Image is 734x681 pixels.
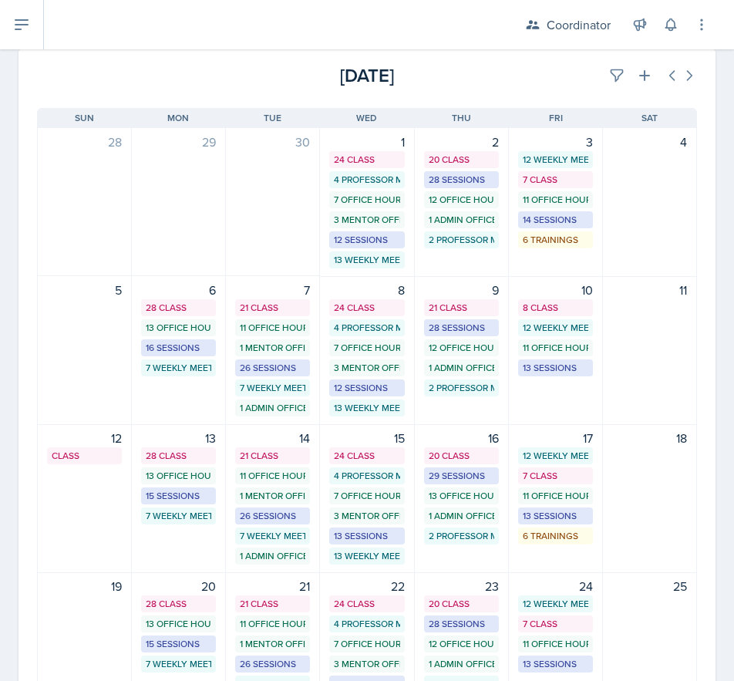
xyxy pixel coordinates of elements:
div: 11 Office Hours [523,489,588,503]
div: 7 Class [523,617,588,631]
div: 26 Sessions [240,509,305,523]
div: 12 Office Hours [429,637,494,651]
div: 14 Sessions [523,213,588,227]
div: 12 Sessions [334,381,399,395]
div: 22 [329,577,404,595]
div: 15 [329,429,404,447]
div: Class [52,449,117,463]
span: Sat [641,111,658,125]
div: 28 Sessions [429,617,494,631]
div: 28 Class [146,301,211,315]
div: 4 [612,133,687,151]
div: 21 Class [240,301,305,315]
div: 1 Mentor Office Hour [240,341,305,355]
div: 7 [235,281,310,299]
div: 3 Mentor Office Hours [334,213,399,227]
div: 7 Office Hours [334,489,399,503]
div: 24 [518,577,593,595]
div: 12 Weekly Meetings [523,597,588,611]
div: 4 Professor Meetings [334,321,399,335]
div: 28 Class [146,597,211,611]
div: 24 Class [334,153,399,167]
div: 21 Class [429,301,494,315]
div: 13 Sessions [334,529,399,543]
div: 7 Office Hours [334,193,399,207]
div: 11 Office Hours [240,321,305,335]
div: 1 Admin Office Hour [429,361,494,375]
span: Fri [549,111,563,125]
div: 28 Sessions [429,173,494,187]
div: 26 Sessions [240,361,305,375]
span: Sun [75,111,94,125]
div: 4 Professor Meetings [334,173,399,187]
div: 13 Sessions [523,361,588,375]
div: 4 Professor Meetings [334,617,399,631]
div: 11 Office Hours [523,193,588,207]
div: 28 Class [146,449,211,463]
div: 12 Weekly Meetings [523,449,588,463]
div: 6 [141,281,216,299]
div: 13 Office Hours [146,617,211,631]
div: 16 Sessions [146,341,211,355]
div: 13 Weekly Meetings [334,253,399,267]
div: 7 Office Hours [334,637,399,651]
div: 20 Class [429,153,494,167]
div: 15 Sessions [146,637,211,651]
div: 13 Sessions [523,509,588,523]
div: 4 Professor Meetings [334,469,399,483]
div: 11 Office Hours [523,637,588,651]
div: 1 Admin Office Hour [240,549,305,563]
div: 7 Weekly Meetings [240,381,305,395]
div: 24 Class [334,449,399,463]
div: 1 Admin Office Hour [429,213,494,227]
div: 24 Class [334,597,399,611]
div: 6 Trainings [523,233,588,247]
div: 11 Office Hours [240,617,305,631]
div: 12 Weekly Meetings [523,153,588,167]
div: 11 Office Hours [240,469,305,483]
div: 7 Class [523,173,588,187]
div: 29 Sessions [429,469,494,483]
div: 1 Admin Office Hour [429,509,494,523]
div: 13 Office Hours [146,321,211,335]
div: 1 [329,133,404,151]
span: Mon [167,111,189,125]
div: 13 Sessions [523,657,588,671]
div: 7 Class [523,469,588,483]
div: 7 Weekly Meetings [240,529,305,543]
div: 13 [141,429,216,447]
div: Coordinator [547,15,611,34]
div: 30 [235,133,310,151]
div: 14 [235,429,310,447]
div: 25 [612,577,687,595]
div: 17 [518,429,593,447]
div: 20 [141,577,216,595]
div: 10 [518,281,593,299]
div: 21 Class [240,597,305,611]
div: 1 Admin Office Hour [240,401,305,415]
div: 13 Office Hours [429,489,494,503]
div: 28 Sessions [429,321,494,335]
div: 21 [235,577,310,595]
div: 3 Mentor Office Hours [334,657,399,671]
div: 2 Professor Meetings [429,529,494,543]
div: 19 [47,577,122,595]
div: 23 [424,577,499,595]
span: Thu [452,111,471,125]
div: 8 Class [523,301,588,315]
div: 7 Weekly Meetings [146,509,211,523]
div: 24 Class [334,301,399,315]
div: 12 Sessions [334,233,399,247]
div: 12 Office Hours [429,193,494,207]
div: 18 [612,429,687,447]
div: 7 Weekly Meetings [146,657,211,671]
div: 2 [424,133,499,151]
div: 5 [47,281,122,299]
div: 2 Professor Meetings [429,381,494,395]
div: 13 Office Hours [146,469,211,483]
div: 3 [518,133,593,151]
div: 21 Class [240,449,305,463]
div: 7 Office Hours [334,341,399,355]
div: 20 Class [429,449,494,463]
div: 13 Weekly Meetings [334,401,399,415]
